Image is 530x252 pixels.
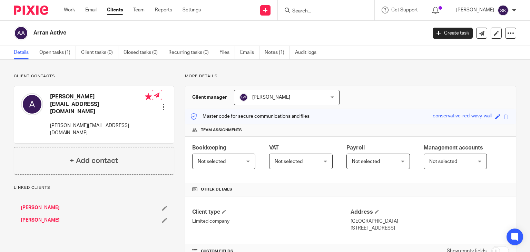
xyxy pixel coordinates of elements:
a: Reports [155,7,172,13]
p: More details [185,74,516,79]
p: [GEOGRAPHIC_DATA] [351,218,509,225]
a: Work [64,7,75,13]
img: svg%3E [498,5,509,16]
h4: + Add contact [70,155,118,166]
p: [PERSON_NAME] [456,7,494,13]
span: Not selected [352,159,380,164]
p: [STREET_ADDRESS] [351,225,509,232]
p: Limited company [192,218,351,225]
img: svg%3E [239,93,248,101]
p: Client contacts [14,74,174,79]
img: svg%3E [14,26,28,40]
h4: Client type [192,209,351,216]
h4: [PERSON_NAME][EMAIL_ADDRESS][DOMAIN_NAME] [50,93,152,115]
p: Master code for secure communications and files [190,113,310,120]
a: Create task [433,28,473,39]
a: Clients [107,7,123,13]
a: Audit logs [295,46,322,59]
span: [PERSON_NAME] [252,95,290,100]
a: Closed tasks (0) [124,46,163,59]
span: Management accounts [424,145,483,151]
span: VAT [269,145,279,151]
a: Settings [183,7,201,13]
a: Email [85,7,97,13]
i: Primary [145,93,152,100]
p: [PERSON_NAME][EMAIL_ADDRESS][DOMAIN_NAME] [50,122,152,136]
a: Team [133,7,145,13]
span: Not selected [198,159,226,164]
p: Linked clients [14,185,174,191]
a: [PERSON_NAME] [21,217,60,224]
h2: Arran Active [33,29,345,37]
span: Bookkeeping [192,145,226,151]
div: conservative-red-wavy-wall [433,113,492,120]
a: Details [14,46,34,59]
span: Team assignments [201,127,242,133]
a: [PERSON_NAME] [21,204,60,211]
a: Notes (1) [265,46,290,59]
a: Open tasks (1) [39,46,76,59]
img: Pixie [14,6,48,15]
a: Recurring tasks (0) [168,46,214,59]
span: Get Support [391,8,418,12]
input: Search [292,8,354,14]
a: Files [219,46,235,59]
a: Client tasks (0) [81,46,118,59]
h4: Address [351,209,509,216]
span: Other details [201,187,232,192]
a: Emails [240,46,259,59]
span: Not selected [275,159,303,164]
span: Not selected [429,159,457,164]
h3: Client manager [192,94,227,101]
img: svg%3E [21,93,43,115]
span: Payroll [346,145,365,151]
